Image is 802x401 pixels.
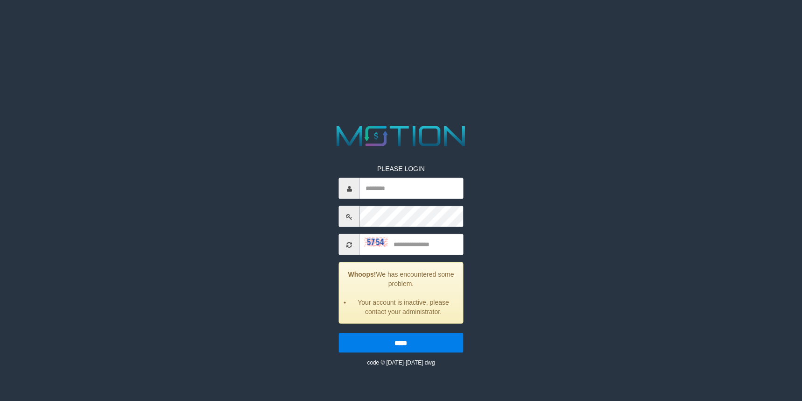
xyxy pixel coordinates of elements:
img: MOTION_logo.png [331,122,471,150]
li: Your account is inactive, please contact your administrator. [351,298,456,316]
div: We has encountered some problem. [339,262,463,324]
strong: Whoops! [348,271,376,278]
p: PLEASE LOGIN [339,164,463,173]
img: captcha [365,237,388,246]
small: code © [DATE]-[DATE] dwg [367,359,435,366]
